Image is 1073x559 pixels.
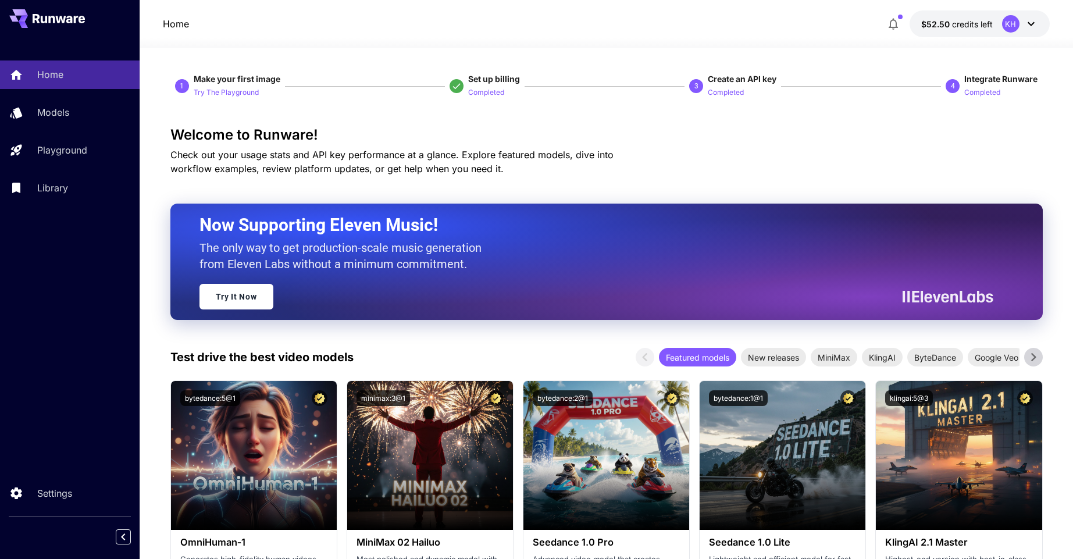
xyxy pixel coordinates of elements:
[952,19,993,29] span: credits left
[921,19,952,29] span: $52.50
[199,284,273,309] a: Try It Now
[709,537,856,548] h3: Seedance 1.0 Lite
[194,74,280,84] span: Make your first image
[37,105,69,119] p: Models
[163,17,189,31] nav: breadcrumb
[180,537,327,548] h3: OmniHuman‑1
[876,381,1042,530] img: alt
[862,351,903,364] span: KlingAI
[533,390,593,406] button: bytedance:2@1
[357,537,504,548] h3: MiniMax 02 Hailuo
[1017,390,1033,406] button: Certified Model – Vetted for best performance and includes a commercial license.
[312,390,327,406] button: Certified Model – Vetted for best performance and includes a commercial license.
[37,181,68,195] p: Library
[951,81,955,91] p: 4
[885,537,1032,548] h3: KlingAI 2.1 Master
[964,85,1000,99] button: Completed
[709,390,768,406] button: bytedance:1@1
[194,85,259,99] button: Try The Playground
[533,537,680,548] h3: Seedance 1.0 Pro
[170,149,614,175] span: Check out your usage stats and API key performance at a glance. Explore featured models, dive int...
[1002,15,1019,33] div: KH
[862,348,903,366] div: KlingAI
[907,348,963,366] div: ByteDance
[741,351,806,364] span: New releases
[347,381,513,530] img: alt
[708,87,744,98] p: Completed
[811,348,857,366] div: MiniMax
[171,381,337,530] img: alt
[468,74,520,84] span: Set up billing
[116,529,131,544] button: Collapse sidebar
[180,390,240,406] button: bytedance:5@1
[124,526,140,547] div: Collapse sidebar
[664,390,680,406] button: Certified Model – Vetted for best performance and includes a commercial license.
[468,85,504,99] button: Completed
[708,74,776,84] span: Create an API key
[163,17,189,31] a: Home
[968,351,1025,364] span: Google Veo
[964,87,1000,98] p: Completed
[921,18,993,30] div: $52.50068
[37,486,72,500] p: Settings
[170,127,1043,143] h3: Welcome to Runware!
[964,74,1038,84] span: Integrate Runware
[170,348,354,366] p: Test drive the best video models
[811,351,857,364] span: MiniMax
[194,87,259,98] p: Try The Playground
[708,85,744,99] button: Completed
[885,390,933,406] button: klingai:5@3
[659,348,736,366] div: Featured models
[659,351,736,364] span: Featured models
[907,351,963,364] span: ByteDance
[968,348,1025,366] div: Google Veo
[199,214,985,236] h2: Now Supporting Eleven Music!
[694,81,698,91] p: 3
[910,10,1050,37] button: $52.50068KH
[468,87,504,98] p: Completed
[700,381,865,530] img: alt
[488,390,504,406] button: Certified Model – Vetted for best performance and includes a commercial license.
[199,240,490,272] p: The only way to get production-scale music generation from Eleven Labs without a minimum commitment.
[180,81,184,91] p: 1
[37,143,87,157] p: Playground
[741,348,806,366] div: New releases
[840,390,856,406] button: Certified Model – Vetted for best performance and includes a commercial license.
[357,390,410,406] button: minimax:3@1
[523,381,689,530] img: alt
[37,67,63,81] p: Home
